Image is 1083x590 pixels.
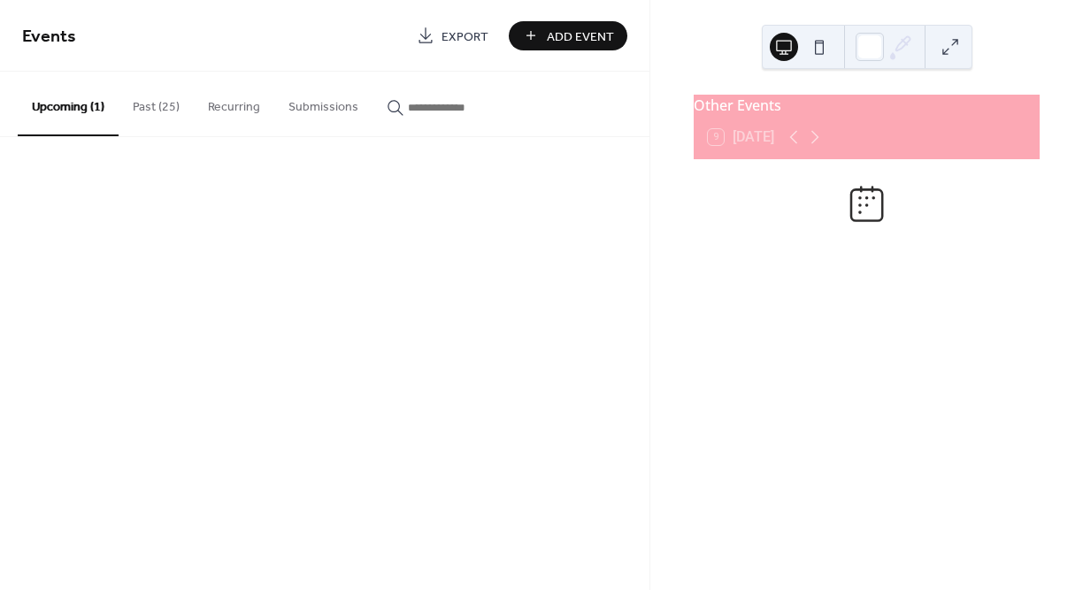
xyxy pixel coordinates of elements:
button: Add Event [509,21,627,50]
button: Recurring [194,72,274,134]
span: Add Event [547,27,614,46]
button: Submissions [274,72,373,134]
a: Export [403,21,502,50]
button: Past (25) [119,72,194,134]
span: Export [442,27,488,46]
button: Upcoming (1) [18,72,119,136]
span: Events [22,19,76,54]
div: Other Events [694,95,1040,116]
